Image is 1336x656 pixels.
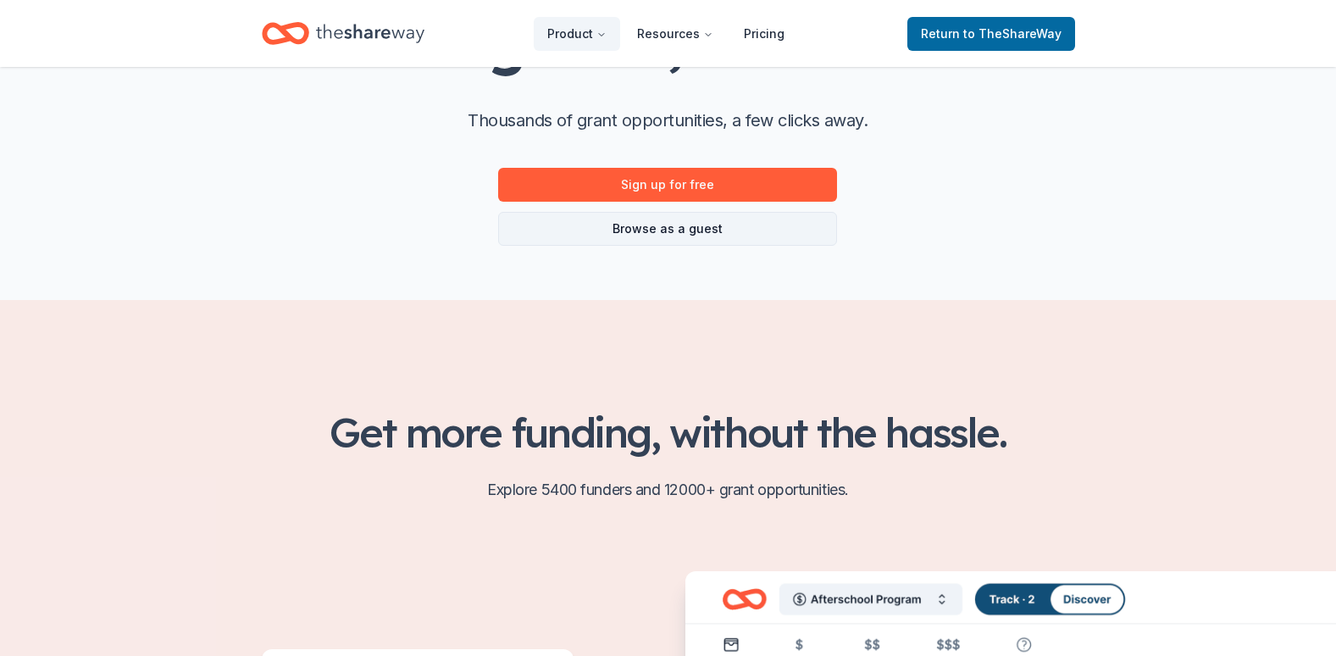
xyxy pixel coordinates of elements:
[534,17,620,51] button: Product
[262,14,424,53] a: Home
[468,107,868,134] p: Thousands of grant opportunities, a few clicks away.
[498,168,837,202] a: Sign up for free
[730,17,798,51] a: Pricing
[921,24,1062,44] span: Return
[624,17,727,51] button: Resources
[963,26,1062,41] span: to TheShareWay
[347,6,988,73] h1: Find grants, in seconds
[907,17,1075,51] a: Returnto TheShareWay
[262,409,1075,456] h2: Get more funding, without the hassle.
[262,476,1075,503] p: Explore 5400 funders and 12000+ grant opportunities.
[498,212,837,246] a: Browse as a guest
[534,14,798,53] nav: Main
